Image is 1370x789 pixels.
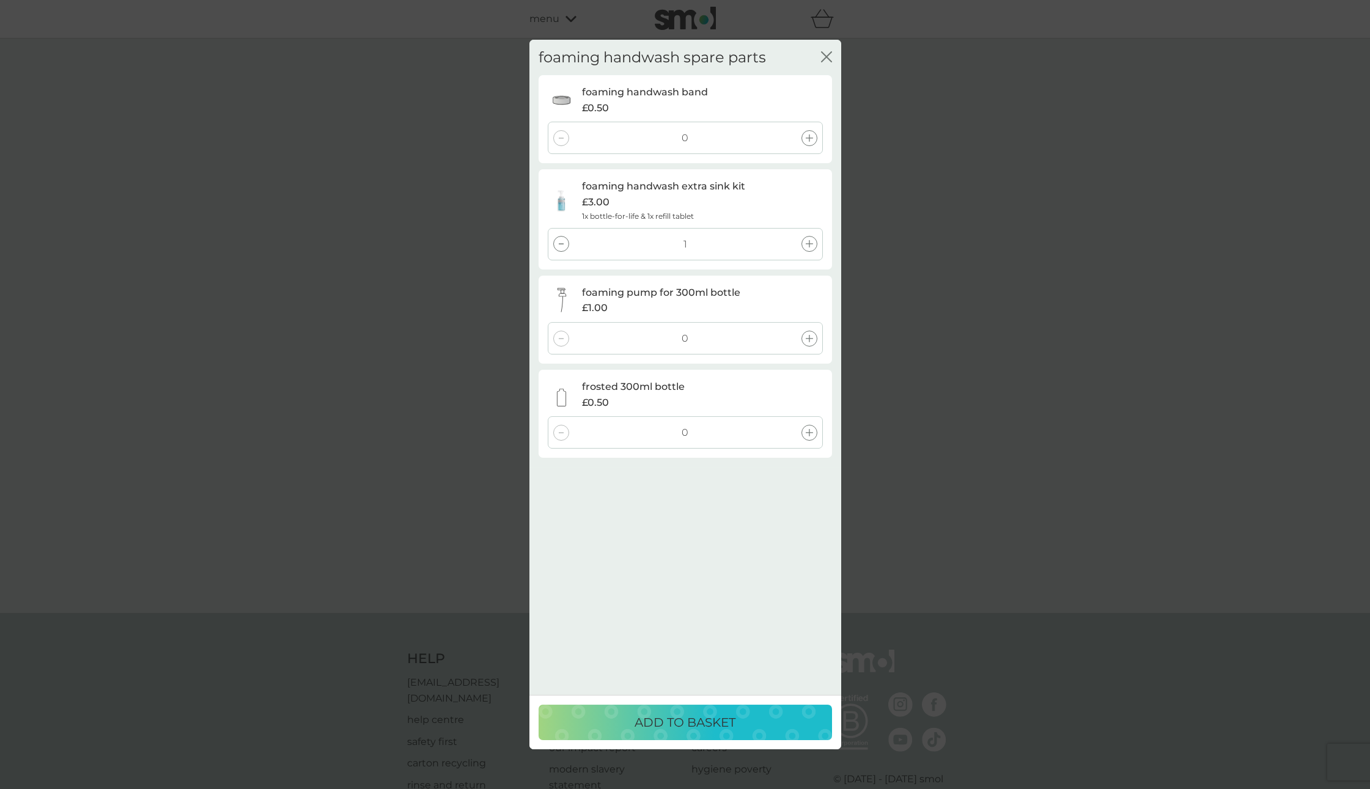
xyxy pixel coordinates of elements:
[539,49,766,67] h2: foaming handwash spare parts
[582,210,694,222] p: 1x bottle-for-life & 1x refill tablet
[582,179,745,195] p: foaming handwash extra sink kit
[582,100,609,116] span: £0.50
[821,51,832,64] button: close
[683,237,687,252] p: 1
[582,301,608,317] span: £1.00
[582,84,708,100] p: foaming handwash band
[582,379,685,395] p: frosted 300ml bottle
[682,331,688,347] p: 0
[582,194,610,210] span: £3.00
[635,713,735,732] p: ADD TO BASKET
[539,705,832,740] button: ADD TO BASKET
[582,285,740,301] p: foaming pump for 300ml bottle
[682,130,688,146] p: 0
[582,395,609,411] span: £0.50
[550,383,573,407] img: frosted 300ml bottle
[550,288,574,313] img: foaming pump for 300ml bottle
[547,188,576,213] img: foaming handwash extra sink kit
[682,425,688,441] p: 0
[550,88,574,112] img: foaming handwash band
